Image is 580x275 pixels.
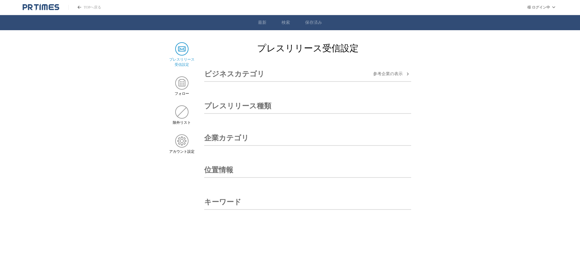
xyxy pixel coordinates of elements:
a: フォローフォロー [169,76,195,96]
img: プレスリリース 受信設定 [175,42,188,56]
span: アカウント設定 [169,149,195,154]
img: フォロー [175,76,188,90]
span: プレスリリース 受信設定 [169,57,195,67]
a: 検索 [282,20,290,25]
a: 保存済み [305,20,322,25]
a: 除外リスト除外リスト [169,105,195,125]
a: プレスリリース 受信設定プレスリリース 受信設定 [169,42,195,67]
button: 参考企業の表示 [373,70,411,78]
h3: ビジネスカテゴリ [204,67,265,81]
a: アカウント設定アカウント設定 [169,134,195,154]
h3: 位置情報 [204,163,233,177]
span: 除外リスト [173,120,191,125]
img: アカウント設定 [175,134,188,148]
h2: プレスリリース受信設定 [204,42,411,55]
img: 除外リスト [175,105,188,119]
span: フォロー [175,91,189,96]
a: PR TIMESのトップページはこちら [68,5,101,10]
span: 参考企業の 表示 [373,71,403,77]
h3: キーワード [204,195,241,209]
h3: 企業カテゴリ [204,131,249,145]
a: PR TIMESのトップページはこちら [23,4,59,11]
a: 最新 [258,20,266,25]
h3: プレスリリース種類 [204,99,271,113]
